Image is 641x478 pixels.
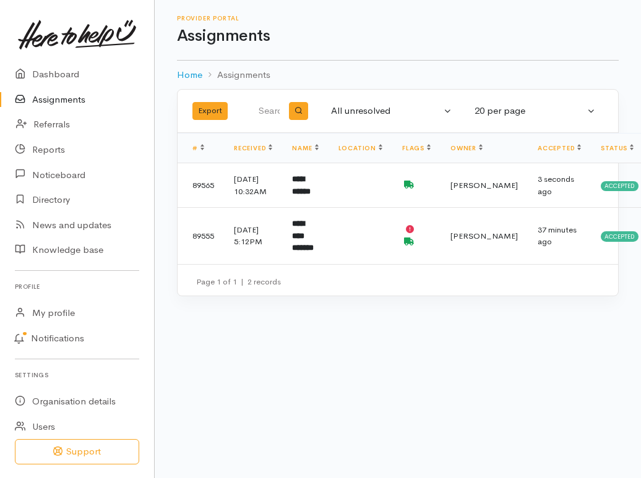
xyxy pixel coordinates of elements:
[538,174,574,197] time: 3 seconds ago
[177,15,619,22] h6: Provider Portal
[467,99,603,123] button: 20 per page
[177,27,619,45] h1: Assignments
[601,144,634,152] a: Status
[601,181,639,191] span: Accepted
[450,180,518,190] span: [PERSON_NAME]
[258,96,282,126] input: Search
[178,163,224,208] td: 89565
[15,439,139,464] button: Support
[475,104,585,118] div: 20 per page
[202,68,270,82] li: Assignments
[196,276,281,287] small: Page 1 of 1 2 records
[224,208,282,264] td: [DATE] 5:12PM
[324,99,460,123] button: All unresolved
[241,276,244,287] span: |
[178,208,224,264] td: 89555
[450,144,483,152] a: Owner
[331,104,441,118] div: All unresolved
[601,231,639,241] span: Accepted
[402,144,431,152] a: Flags
[192,144,204,152] a: #
[450,231,518,241] span: [PERSON_NAME]
[177,68,202,82] a: Home
[538,144,581,152] a: Accepted
[338,144,382,152] a: Location
[15,367,139,383] h6: Settings
[15,278,139,295] h6: Profile
[177,61,619,90] nav: breadcrumb
[292,144,318,152] a: Name
[538,224,577,247] time: 37 minutes ago
[234,144,272,152] a: Received
[192,102,228,120] button: Export
[224,163,282,208] td: [DATE] 10:32AM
